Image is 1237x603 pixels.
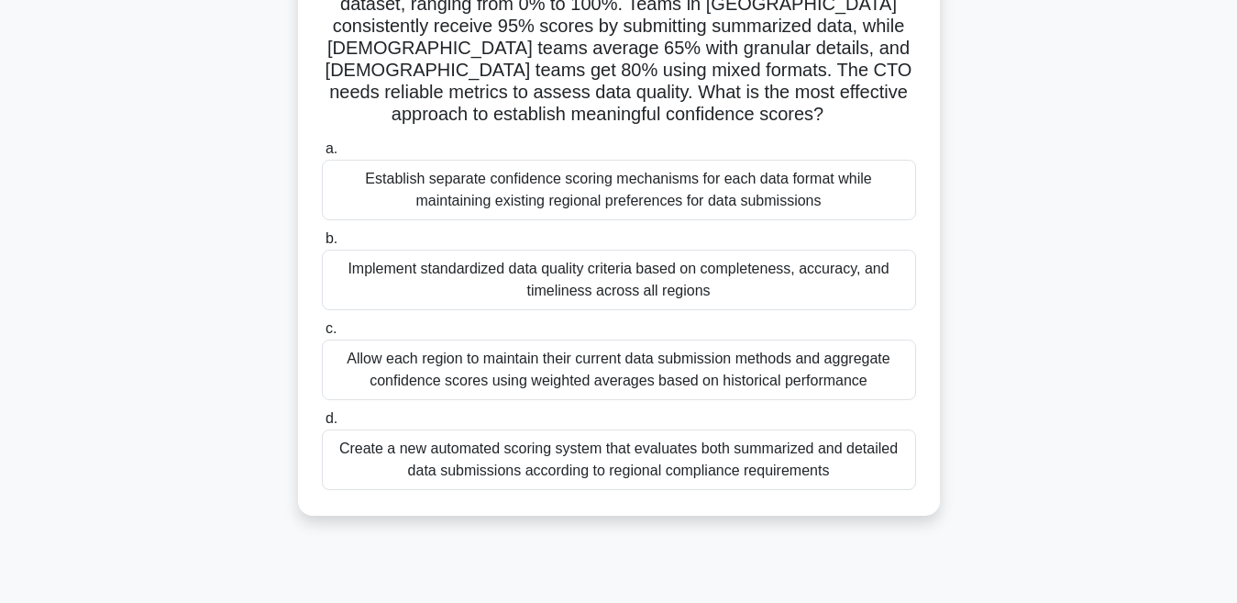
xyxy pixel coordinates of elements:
div: Implement standardized data quality criteria based on completeness, accuracy, and timeliness acro... [322,250,916,310]
span: b. [326,230,337,246]
span: a. [326,140,337,156]
div: Allow each region to maintain their current data submission methods and aggregate confidence scor... [322,340,916,400]
span: c. [326,320,337,336]
span: d. [326,410,337,426]
div: Create a new automated scoring system that evaluates both summarized and detailed data submission... [322,430,916,490]
div: Establish separate confidence scoring mechanisms for each data format while maintaining existing ... [322,160,916,220]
